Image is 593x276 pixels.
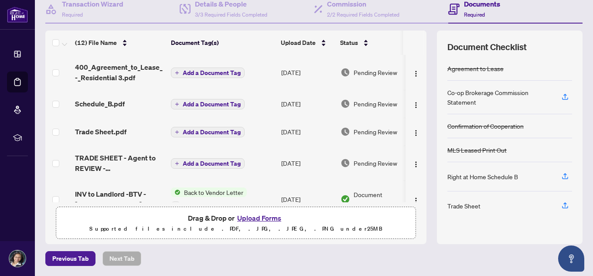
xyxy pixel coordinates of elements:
[354,99,397,109] span: Pending Review
[558,245,584,272] button: Open asap
[354,127,397,136] span: Pending Review
[447,88,551,107] div: Co-op Brokerage Commission Statement
[75,62,164,83] span: 400_Agreement_to_Lease_-_Residential 3.pdf
[447,64,504,73] div: Agreement to Lease
[412,197,419,204] img: Logo
[341,127,350,136] img: Document Status
[235,212,284,224] button: Upload Forms
[337,31,411,55] th: Status
[171,127,245,137] button: Add a Document Tag
[354,158,397,168] span: Pending Review
[340,38,358,48] span: Status
[175,130,179,134] span: plus
[171,158,245,169] button: Add a Document Tag
[7,7,28,23] img: logo
[195,11,267,18] span: 3/3 Required Fields Completed
[171,67,245,78] button: Add a Document Tag
[447,201,481,211] div: Trade Sheet
[277,31,337,55] th: Upload Date
[9,250,26,267] img: Profile Icon
[183,70,241,76] span: Add a Document Tag
[412,102,419,109] img: Logo
[412,161,419,168] img: Logo
[341,194,350,204] img: Document Status
[278,90,337,118] td: [DATE]
[409,97,423,111] button: Logo
[75,189,164,210] span: INV to Landlord -BTV - [STREET_ADDRESS]pdf
[341,158,350,168] img: Document Status
[75,38,117,48] span: (12) File Name
[278,118,337,146] td: [DATE]
[171,187,181,197] img: Status Icon
[175,161,179,166] span: plus
[183,101,241,107] span: Add a Document Tag
[447,145,507,155] div: MLS Leased Print Out
[354,190,408,209] span: Document Approved
[171,126,245,138] button: Add a Document Tag
[327,11,399,18] span: 2/2 Required Fields Completed
[409,65,423,79] button: Logo
[354,68,397,77] span: Pending Review
[62,11,83,18] span: Required
[409,192,423,206] button: Logo
[72,31,167,55] th: (12) File Name
[464,11,485,18] span: Required
[278,55,337,90] td: [DATE]
[278,181,337,218] td: [DATE]
[56,207,416,239] span: Drag & Drop orUpload FormsSupported files include .PDF, .JPG, .JPEG, .PNG under25MB
[45,251,95,266] button: Previous Tab
[183,160,241,167] span: Add a Document Tag
[412,70,419,77] img: Logo
[447,172,518,181] div: Right at Home Schedule B
[171,99,245,109] button: Add a Document Tag
[61,224,410,234] p: Supported files include .PDF, .JPG, .JPEG, .PNG under 25 MB
[171,68,245,78] button: Add a Document Tag
[175,102,179,106] span: plus
[188,212,284,224] span: Drag & Drop or
[183,129,241,135] span: Add a Document Tag
[341,99,350,109] img: Document Status
[167,31,277,55] th: Document Tag(s)
[341,68,350,77] img: Document Status
[447,41,527,53] span: Document Checklist
[52,252,89,266] span: Previous Tab
[181,187,247,197] span: Back to Vendor Letter
[171,187,247,211] button: Status IconBack to Vendor Letter
[409,156,423,170] button: Logo
[447,121,524,131] div: Confirmation of Cooperation
[102,251,141,266] button: Next Tab
[75,126,126,137] span: Trade Sheet.pdf
[281,38,316,48] span: Upload Date
[75,99,125,109] span: Schedule_B.pdf
[412,129,419,136] img: Logo
[278,146,337,181] td: [DATE]
[175,71,179,75] span: plus
[75,153,164,174] span: TRADE SHEET - Agent to REVIEW - [STREET_ADDRESS]pdf
[171,99,245,110] button: Add a Document Tag
[409,125,423,139] button: Logo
